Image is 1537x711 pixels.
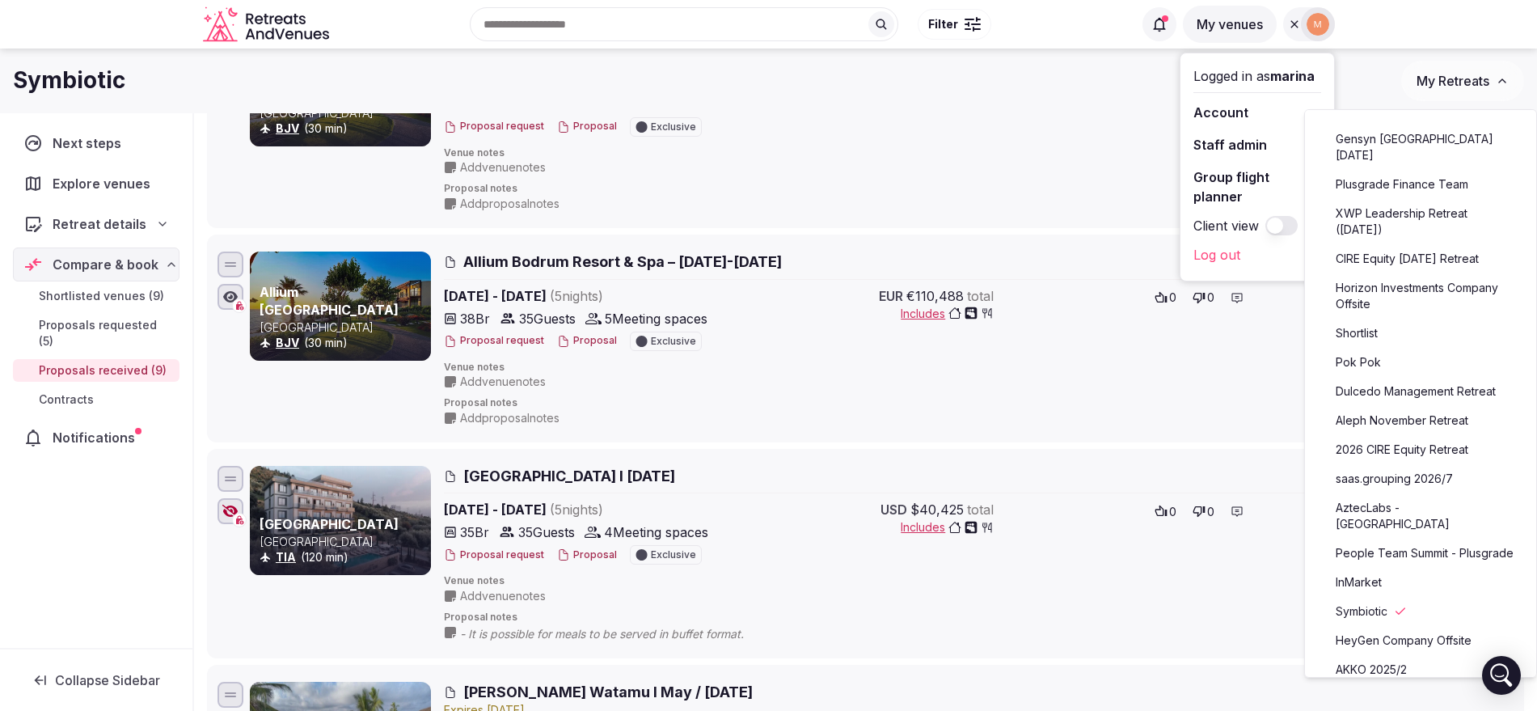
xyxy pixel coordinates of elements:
span: Venue notes [444,361,1514,375]
span: Compare & book [53,255,158,274]
a: Shortlisted venues (9) [13,285,179,307]
span: USD [880,500,907,519]
a: BJV [276,336,299,349]
p: [GEOGRAPHIC_DATA] [260,534,428,550]
img: marina [1307,13,1329,36]
a: Horizon Investments Company Offsite [1321,275,1520,317]
a: Aleph November Retreat [1321,408,1520,434]
span: Venue notes [444,574,1514,588]
a: My venues [1183,16,1277,32]
a: 2026 CIRE Equity Retreat [1321,437,1520,463]
a: Gensyn [GEOGRAPHIC_DATA] [DATE] [1321,126,1520,168]
button: 0 [1150,500,1181,523]
span: 35 Guests [519,309,576,328]
span: Shortlisted venues (9) [39,288,164,304]
span: Add venue notes [460,374,546,390]
span: Proposal notes [444,396,1514,410]
button: BJV [276,121,299,137]
span: €110,488 [906,286,964,306]
span: 5 Meeting spaces [605,309,707,328]
a: Account [1193,99,1321,125]
a: Contracts [13,388,179,411]
button: Proposal request [444,548,544,562]
button: 0 [1188,286,1219,309]
span: Proposal notes [444,611,1514,624]
span: Next steps [53,133,128,153]
span: Proposals received (9) [39,362,167,379]
a: Plusgrade Finance Team [1321,171,1520,197]
button: Collapse Sidebar [13,662,179,698]
a: Proposals requested (5) [13,314,179,353]
a: InMarket [1321,569,1520,595]
svg: Retreats and Venues company logo [203,6,332,43]
button: Proposal request [444,120,544,133]
a: Allium [GEOGRAPHIC_DATA] [260,284,399,318]
span: Filter [928,16,958,32]
div: (30 min) [260,121,428,137]
button: Filter [918,9,991,40]
a: Pok Pok [1321,349,1520,375]
span: 35 Guests [518,523,575,542]
button: Proposal [557,334,617,348]
span: [PERSON_NAME] Watamu I May / [DATE] [463,682,753,702]
a: Next steps [13,126,179,160]
button: Staff admin [1193,132,1321,158]
span: Retreat details [53,214,146,234]
a: HeyGen Company Offsite [1321,628,1520,654]
span: Collapse Sidebar [55,672,160,688]
span: - It is possible for meals to be served in buffet format. [460,626,776,642]
p: [GEOGRAPHIC_DATA] [260,320,428,336]
a: Explore venues [13,167,179,201]
a: Log out [1193,242,1321,268]
span: ( 5 night s ) [550,288,603,304]
button: My venues [1183,6,1277,43]
button: BJV [276,335,299,351]
span: My Retreats [1417,73,1489,89]
span: [DATE] - [DATE] [444,500,728,519]
span: Allium Bodrum Resort & Spa – [DATE]-[DATE] [463,252,782,272]
a: Group flight planner [1193,164,1321,209]
span: total [967,286,994,306]
span: Add proposal notes [460,410,559,426]
a: Notifications [13,421,179,455]
div: (30 min) [260,335,428,351]
button: Proposal [557,548,617,562]
span: ( 5 night s ) [550,502,603,518]
h1: Symbiotic [13,65,125,96]
span: 4 Meeting spaces [604,523,708,542]
button: Includes [901,519,994,535]
span: Exclusive [651,550,696,560]
span: Proposal notes [444,182,1514,196]
button: My Retreats [1401,61,1524,101]
div: Open Intercom Messenger [1482,656,1521,695]
a: XWP Leadership Retreat ([DATE]) [1321,201,1520,243]
button: Includes [901,306,994,322]
span: Contracts [39,391,94,408]
a: saas.grouping 2026/7 [1321,466,1520,492]
span: [DATE] - [DATE] [444,286,728,306]
button: Proposal request [444,334,544,348]
span: EUR [879,286,903,306]
span: 0 [1207,290,1214,306]
a: Proposals received (9) [13,359,179,382]
a: Symbiotic [1321,599,1520,624]
a: Shortlist [1321,320,1520,346]
span: Proposals requested (5) [39,317,173,349]
span: Exclusive [651,336,696,346]
span: Add venue notes [460,588,546,604]
span: marina [1270,68,1315,84]
a: BJV [276,121,299,135]
label: Client view [1193,216,1259,235]
span: Exclusive [651,122,696,132]
a: Dulcedo Management Retreat [1321,379,1520,404]
span: 35 Br [460,523,489,542]
span: total [967,500,994,519]
span: Notifications [53,428,141,447]
div: Logged in as [1193,66,1321,86]
span: Staff admin [1193,135,1267,154]
a: AKKO 2025/2 [1321,657,1520,683]
span: Add venue notes [460,159,546,176]
span: Explore venues [53,174,157,193]
a: People Team Summit - Plusgrade [1321,540,1520,566]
